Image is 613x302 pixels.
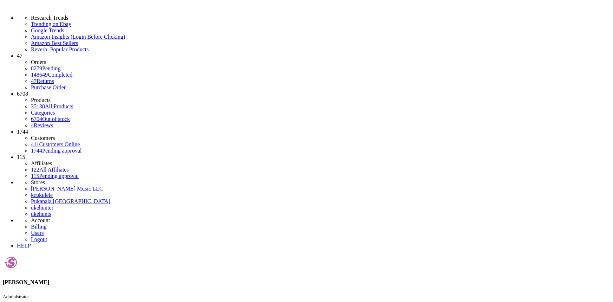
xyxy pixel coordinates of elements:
[17,91,28,97] span: 6708
[31,141,39,147] span: 411
[31,148,81,154] a: 1744Pending approval
[31,230,44,236] a: Users
[17,154,25,160] span: 115
[31,65,42,71] span: 8279
[31,148,42,154] span: 1744
[31,236,47,242] a: Logout
[3,279,610,285] h4: [PERSON_NAME]
[31,179,610,186] li: Stores
[31,160,610,167] li: Affiliates
[31,167,39,173] span: 122
[31,110,55,116] a: Categories
[17,243,31,249] a: HELP
[17,129,28,135] span: 1744
[31,34,610,40] a: Amazon Insights (Login Before Clicking)
[31,72,48,78] span: 148649
[31,27,610,34] a: Google Trends
[3,294,29,299] small: Administrator
[31,103,73,109] a: 35138All Products
[31,84,66,90] a: Purchase Order
[31,15,610,21] li: Research Trends
[31,198,110,204] a: Pukanala [GEOGRAPHIC_DATA]
[31,141,80,147] a: 411Customers Online
[31,122,53,128] a: 4Reviews
[31,192,53,198] a: kcukulele
[31,40,610,46] a: Amazon Best Sellers
[31,21,610,27] a: Trending on Ebay
[31,78,54,84] a: 47Returns
[31,186,103,192] a: [PERSON_NAME] Music LLC
[31,211,51,217] a: ukehunts
[31,116,42,122] span: 6704
[31,46,610,53] a: Reverb: Popular Products
[31,224,46,230] a: Billing
[31,116,70,122] a: 6704Out of stock
[31,97,610,103] li: Products
[17,53,22,59] span: 47
[31,173,79,179] a: 115Pending approval
[31,167,69,173] a: 122All Affiliates
[31,122,34,128] span: 4
[3,255,19,270] img: Amber Helgren
[31,217,610,224] li: Account
[31,72,72,78] a: 148649Completed
[31,65,610,72] a: 8279Pending
[31,205,53,211] a: ukehunter
[31,135,610,141] li: Customers
[31,59,610,65] li: Orders
[31,78,37,84] span: 47
[31,103,45,109] span: 35138
[31,173,39,179] span: 115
